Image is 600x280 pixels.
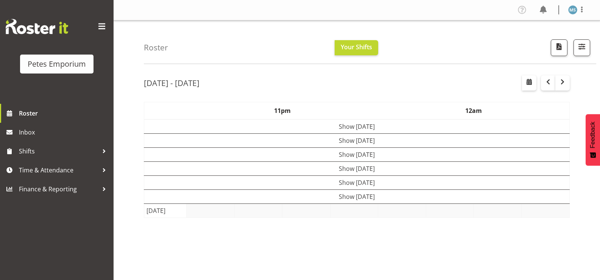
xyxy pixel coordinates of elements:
span: Shifts [19,145,98,157]
img: Rosterit website logo [6,19,68,34]
span: Feedback [589,122,596,148]
span: Roster [19,108,110,119]
div: Petes Emporium [28,58,86,70]
h4: Roster [144,43,168,52]
button: Download a PDF of the roster according to the set date range. [551,39,567,56]
td: Show [DATE] [144,133,570,147]
h2: [DATE] - [DATE] [144,78,199,88]
button: Filter Shifts [574,39,590,56]
span: Time & Attendance [19,164,98,176]
span: Your Shifts [341,43,372,51]
td: Show [DATE] [144,175,570,189]
button: Feedback - Show survey [586,114,600,166]
span: Finance & Reporting [19,183,98,195]
td: Show [DATE] [144,147,570,161]
button: Your Shifts [335,40,378,55]
th: 12am [378,102,570,119]
td: [DATE] [144,203,187,217]
th: 11pm [187,102,378,119]
td: Show [DATE] [144,189,570,203]
img: maureen-sellwood712.jpg [568,5,577,14]
td: Show [DATE] [144,161,570,175]
td: Show [DATE] [144,119,570,134]
button: Select a specific date within the roster. [522,75,536,91]
span: Inbox [19,127,110,138]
